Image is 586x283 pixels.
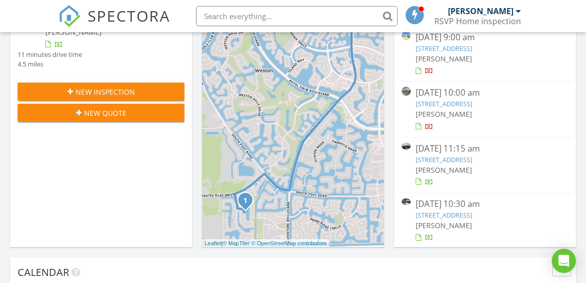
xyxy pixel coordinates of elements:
span: New Inspection [76,87,135,97]
a: [DATE] 10:00 am [STREET_ADDRESS] [PERSON_NAME] [402,87,568,131]
a: [DATE] 11:15 am [STREET_ADDRESS] [PERSON_NAME] [402,143,568,187]
img: streetview [402,31,411,40]
img: The Best Home Inspection Software - Spectora [58,5,81,27]
div: [DATE] 9:00 am [416,31,555,44]
a: SPECTORA [58,14,170,35]
span: [PERSON_NAME] [416,165,472,175]
a: Leaflet [205,240,221,246]
span: [PERSON_NAME] [416,54,472,63]
div: [DATE] 10:00 am [416,87,555,99]
a: [STREET_ADDRESS] [416,155,472,164]
a: [STREET_ADDRESS] [416,44,472,53]
img: 9371014%2Freports%2Fa22d984b-945e-4cdb-a7aa-2678bc89a47a%2Fcover_photos%2FnQChC5zGpc2jRCj4lFBs%2F... [402,198,411,205]
div: [DATE] 10:30 am [416,198,555,210]
div: 11 minutes drive time [18,50,82,59]
img: streetview [402,87,411,96]
a: [DATE] 10:30 am [STREET_ADDRESS] [PERSON_NAME] [402,198,568,243]
a: © MapTiler [223,240,250,246]
img: 9370180%2Fcover_photos%2FKqBxIhw279KhhNwZu9gd%2Fsmall.jpg [402,143,411,149]
a: [DATE] 9:00 am [STREET_ADDRESS] [PERSON_NAME] [402,31,568,76]
button: New Quote [18,104,184,122]
span: Calendar [18,265,69,279]
i: 1 [243,197,247,204]
div: [PERSON_NAME] [448,6,513,16]
div: RSVP Home inspection [434,16,521,26]
a: [STREET_ADDRESS] [416,210,472,220]
a: [STREET_ADDRESS] [416,99,472,108]
span: [PERSON_NAME] [416,109,472,119]
button: New Inspection [18,83,184,101]
div: Open Intercom Messenger [552,249,576,273]
div: 4.5 miles [18,59,82,69]
span: SPECTORA [88,5,170,26]
a: 10:30 am [STREET_ADDRESS] [PERSON_NAME] 11 minutes drive time 4.5 miles [18,5,184,69]
div: [DATE] 11:15 am [416,143,555,155]
div: | [202,239,329,248]
span: New Quote [84,108,126,118]
a: © OpenStreetMap contributors [251,240,327,246]
input: Search everything... [196,6,398,26]
span: [PERSON_NAME] [416,221,472,230]
div: 3844 W Hibiscus St, Weston, FL 33332 [245,200,251,206]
